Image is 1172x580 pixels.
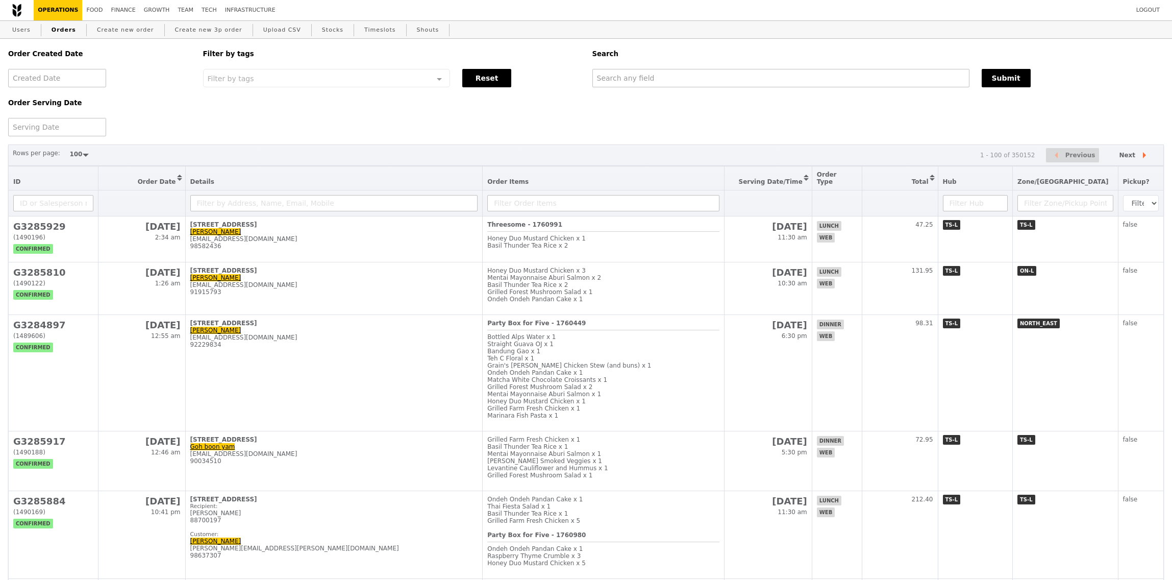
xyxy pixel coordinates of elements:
[487,450,719,457] div: Mentai Mayonnaise Aburi Salmon x 1
[13,436,93,447] h2: G3285917
[190,195,478,211] input: Filter by Address, Name, Email, Mobile
[462,69,511,87] button: Reset
[487,517,719,524] div: Grilled Farm Fresh Chicken x 5
[190,320,478,327] div: [STREET_ADDRESS]
[1110,148,1159,163] button: Next
[1123,496,1138,503] span: false
[487,281,719,288] div: Basil Thunder Tea Rice x 2
[103,496,180,506] h2: [DATE]
[487,195,719,211] input: Filter Order Items
[487,320,586,327] b: Party Box for Five - 1760449
[782,332,807,340] span: 6:30 pm
[171,21,246,39] a: Create new 3p order
[1017,495,1035,504] span: TS-L
[778,234,807,241] span: 11:30 am
[259,21,305,39] a: Upload CSV
[817,233,835,243] span: web
[190,517,478,524] div: 88700197
[103,320,180,330] h2: [DATE]
[487,242,568,249] span: Basil Thunder Tea Rice x 2
[151,449,180,456] span: 12:46 am
[13,496,93,506] h2: G3285884
[13,178,20,185] span: ID
[190,496,478,503] div: [STREET_ADDRESS]
[817,331,835,341] span: web
[487,267,719,274] div: Honey Duo Mustard Chicken x 3
[13,519,53,528] span: confirmed
[190,545,478,552] div: [PERSON_NAME][EMAIL_ADDRESS][PERSON_NAME][DOMAIN_NAME]
[729,221,807,232] h2: [DATE]
[487,496,719,503] div: Ondeh Ondeh Pandan Cake x 1
[155,234,181,241] span: 2:34 am
[487,405,580,412] span: Grilled Farm Fresh Chicken x 1
[487,235,586,242] span: Honey Duo Mustard Chicken x 1
[13,234,93,241] div: (1490196)
[487,274,719,281] div: Mentai Mayonnaise Aburi Salmon x 2
[817,221,841,231] span: lunch
[817,436,844,446] span: dinner
[487,398,586,405] span: Honey Duo Mustard Chicken x 1
[190,281,478,288] div: [EMAIL_ADDRESS][DOMAIN_NAME]
[190,274,241,281] a: [PERSON_NAME]
[318,21,347,39] a: Stocks
[1017,319,1060,328] span: NORTH_EAST
[13,459,53,469] span: confirmed
[190,531,478,538] div: Customer:
[190,538,241,545] a: [PERSON_NAME]
[8,118,106,136] input: Serving Date
[487,465,719,472] div: Levantine Cauliflower and Hummus x 1
[982,69,1031,87] button: Submit
[1123,267,1138,274] span: false
[943,195,1008,211] input: Filter Hub
[13,195,93,211] input: ID or Salesperson name
[190,267,478,274] div: [STREET_ADDRESS]
[13,267,93,278] h2: G3285810
[487,391,601,398] span: Mentai Mayonnaise Aburi Salmon x 1
[47,21,80,39] a: Orders
[729,496,807,506] h2: [DATE]
[487,296,719,303] div: Ondeh Ondeh Pandan Cake x 1
[1123,436,1138,443] span: false
[190,288,478,296] div: 91915793
[778,280,807,287] span: 10:30 am
[103,267,180,278] h2: [DATE]
[1065,149,1095,161] span: Previous
[487,545,583,552] span: Ondeh Ondeh Pandan Cake x 1
[943,178,957,185] span: Hub
[729,267,807,278] h2: [DATE]
[817,496,841,505] span: lunch
[13,221,93,232] h2: G3285929
[487,503,719,510] div: Thai Fiesta Salad x 1
[487,355,534,362] span: Teh C Floral x 1
[203,50,580,58] h5: Filter by tags
[912,267,933,274] span: 131.95
[487,221,562,228] b: Threesome - 1760991
[1017,220,1035,230] span: TS-L
[1046,148,1099,163] button: Previous
[190,510,478,517] div: [PERSON_NAME]
[1017,435,1035,445] span: TS-L
[487,333,556,341] span: Bottled Alps Water x 1
[943,319,961,328] span: TS-L
[592,50,1164,58] h5: Search
[980,152,1035,159] div: 1 - 100 of 350152
[817,507,835,517] span: web
[190,228,241,235] a: [PERSON_NAME]
[155,280,181,287] span: 1:26 am
[487,510,719,517] div: Basil Thunder Tea Rice x 1
[13,343,53,352] span: confirmed
[915,320,933,327] span: 98.31
[413,21,443,39] a: Shouts
[817,320,844,329] span: dinner
[487,436,719,443] div: Grilled Farm Fresh Chicken x 1
[190,341,478,348] div: 92229834
[943,495,961,504] span: TS-L
[487,369,583,376] span: Ondeh Ondeh Pandan Cake x 1
[103,436,180,447] h2: [DATE]
[190,243,478,250] div: 98582436
[1119,149,1135,161] span: Next
[13,280,93,287] div: (1490122)
[151,509,181,516] span: 10:41 pm
[190,436,478,443] div: [STREET_ADDRESS]
[1017,178,1109,185] span: Zone/[GEOGRAPHIC_DATA]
